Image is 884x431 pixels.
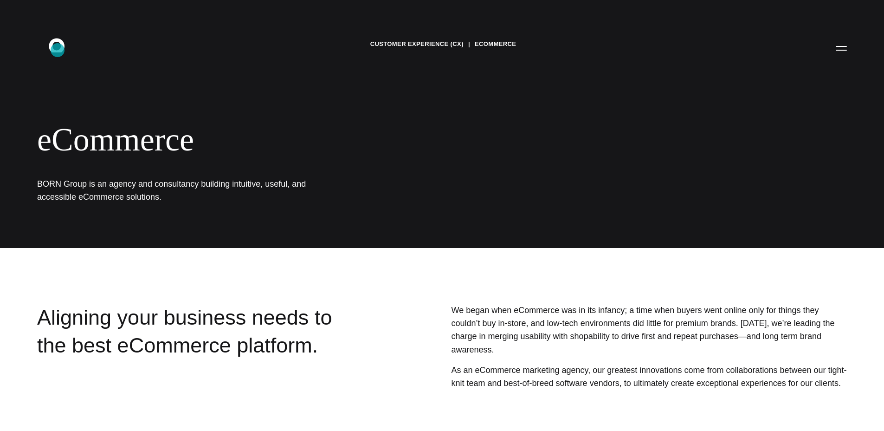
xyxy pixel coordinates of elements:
div: eCommerce [37,121,566,159]
h1: BORN Group is an agency and consultancy building intuitive, useful, and accessible eCommerce solu... [37,177,316,203]
a: eCommerce [475,37,516,51]
p: We began when eCommerce was in its infancy; a time when buyers went online only for things they c... [451,304,847,356]
p: As an eCommerce marketing agency, our greatest innovations come from collaborations between our t... [451,364,847,390]
a: Customer Experience (CX) [370,37,464,51]
button: Open [830,38,852,58]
